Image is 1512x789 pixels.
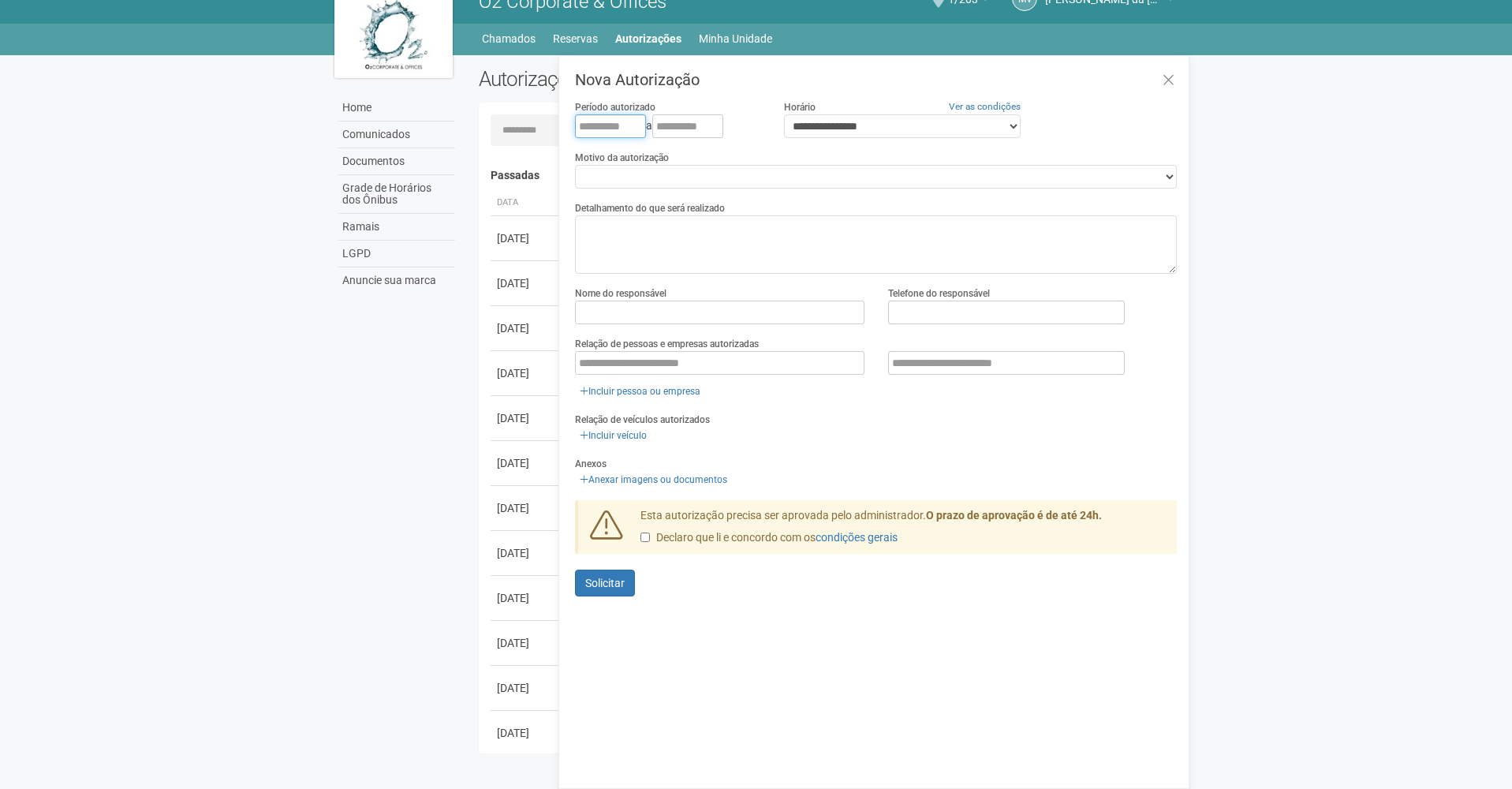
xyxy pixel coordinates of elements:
[497,500,555,516] div: [DATE]
[575,337,759,351] label: Relação de pessoas e empresas autorizadas
[575,201,725,215] label: Detalhamento do que será realizado
[575,471,732,488] a: Anexar imagens ou documentos
[553,28,598,50] a: Reservas
[575,100,655,114] label: Período autorizado
[497,590,555,606] div: [DATE]
[497,320,555,336] div: [DATE]
[497,725,555,741] div: [DATE]
[575,72,1177,88] h3: Nova Autorização
[338,175,455,214] a: Grade de Horários dos Ônibus
[575,413,710,427] label: Relação de veículos autorizados
[640,533,650,542] input: Declaro que li e concordo com oscondições gerais
[699,28,772,50] a: Minha Unidade
[575,383,705,400] a: Incluir pessoa ou empresa
[497,545,555,561] div: [DATE]
[784,100,816,114] label: Horário
[575,457,607,471] label: Anexos
[497,230,555,246] div: [DATE]
[491,190,562,216] th: Data
[338,267,455,294] a: Anuncie sua marca
[497,635,555,651] div: [DATE]
[479,67,816,91] h2: Autorizações
[497,365,555,381] div: [DATE]
[575,114,760,138] div: a
[816,531,898,544] a: condições gerais
[491,170,1167,181] h4: Passadas
[575,570,635,596] button: Solicitar
[926,509,1102,522] strong: O prazo de aprovação é de até 24h.
[338,241,455,267] a: LGPD
[640,530,898,546] label: Declaro que li e concordo com os
[497,275,555,291] div: [DATE]
[888,286,990,301] label: Telefone do responsável
[338,122,455,148] a: Comunicados
[482,28,536,50] a: Chamados
[949,101,1021,112] a: Ver as condições
[629,508,1178,554] div: Esta autorização precisa ser aprovada pelo administrador.
[338,148,455,175] a: Documentos
[497,455,555,471] div: [DATE]
[615,28,681,50] a: Autorizações
[497,410,555,426] div: [DATE]
[575,286,666,301] label: Nome do responsável
[575,427,651,444] a: Incluir veículo
[585,577,625,589] span: Solicitar
[497,680,555,696] div: [DATE]
[338,95,455,122] a: Home
[338,214,455,241] a: Ramais
[575,151,669,165] label: Motivo da autorização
